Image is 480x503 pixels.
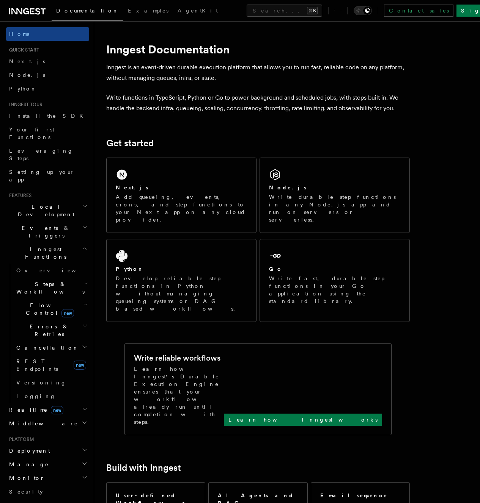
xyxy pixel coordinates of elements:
[134,353,220,363] h2: Write reliable workflows
[6,144,89,165] a: Leveraging Steps
[106,239,257,322] a: PythonDevelop reliable step functions in Python without managing queueing systems or DAG based wo...
[269,275,400,305] p: Write fast, durable step functions in your Go application using the standard library.
[6,55,89,68] a: Next.js
[260,158,410,233] a: Node.jsWrite durable step functions in any Node.js app and run on servers or serverless.
[6,27,89,41] a: Home
[9,72,45,78] span: Node.js
[6,447,50,455] span: Deployment
[354,6,372,15] button: Toggle dark mode
[6,420,78,427] span: Middleware
[9,113,88,119] span: Install the SDK
[6,82,89,95] a: Python
[6,436,34,442] span: Platform
[6,444,89,458] button: Deployment
[228,416,378,423] p: Learn how Inngest works
[6,474,45,482] span: Monitor
[13,341,89,355] button: Cancellation
[13,389,89,403] a: Logging
[247,5,322,17] button: Search...⌘K
[13,301,83,317] span: Flow Control
[116,193,247,223] p: Add queueing, events, crons, and step functions to your Next app on any cloud provider.
[178,8,218,14] span: AgentKit
[9,489,43,495] span: Security
[16,267,94,273] span: Overview
[52,2,123,21] a: Documentation
[269,184,307,191] h2: Node.js
[224,414,382,426] a: Learn how Inngest works
[6,200,89,221] button: Local Development
[6,165,89,186] a: Setting up your app
[320,492,388,499] h2: Email sequence
[9,169,74,183] span: Setting up your app
[13,376,89,389] a: Versioning
[56,8,119,14] span: Documentation
[6,264,89,403] div: Inngest Functions
[13,320,89,341] button: Errors & Retries
[106,462,181,473] a: Build with Inngest
[13,344,79,351] span: Cancellation
[269,265,283,273] h2: Go
[6,102,42,108] span: Inngest tour
[13,280,85,295] span: Steps & Workflows
[6,123,89,144] a: Your first Functions
[16,358,58,372] span: REST Endpoints
[134,365,224,426] p: Learn how Inngest's Durable Execution Engine ensures that your workflow already run until complet...
[6,192,31,198] span: Features
[307,7,318,14] kbd: ⌘K
[6,245,82,261] span: Inngest Functions
[6,47,39,53] span: Quick start
[6,471,89,485] button: Monitor
[9,86,37,92] span: Python
[9,127,54,140] span: Your first Functions
[106,92,410,114] p: Write functions in TypeScript, Python or Go to power background and scheduled jobs, with steps bu...
[106,158,257,233] a: Next.jsAdd queueing, events, crons, and step functions to your Next app on any cloud provider.
[6,417,89,430] button: Middleware
[61,309,74,317] span: new
[106,138,154,148] a: Get started
[6,224,83,239] span: Events & Triggers
[384,5,453,17] a: Contact sales
[13,298,89,320] button: Flow Controlnew
[6,68,89,82] a: Node.js
[13,264,89,277] a: Overview
[6,485,89,498] a: Security
[16,393,56,399] span: Logging
[16,380,66,386] span: Versioning
[173,2,222,20] a: AgentKit
[260,239,410,322] a: GoWrite fast, durable step functions in your Go application using the standard library.
[9,58,45,64] span: Next.js
[269,193,400,223] p: Write durable step functions in any Node.js app and run on servers or serverless.
[6,221,89,242] button: Events & Triggers
[13,355,89,376] a: REST Endpointsnew
[106,62,410,83] p: Inngest is an event-driven durable execution platform that allows you to run fast, reliable code ...
[9,148,73,161] span: Leveraging Steps
[6,461,49,468] span: Manage
[6,242,89,264] button: Inngest Functions
[116,184,148,191] h2: Next.js
[6,406,63,414] span: Realtime
[6,109,89,123] a: Install the SDK
[13,277,89,298] button: Steps & Workflows
[116,265,144,273] h2: Python
[9,30,30,38] span: Home
[6,203,83,218] span: Local Development
[116,275,247,312] p: Develop reliable step functions in Python without managing queueing systems or DAG based workflows.
[106,42,410,56] h1: Inngest Documentation
[13,323,82,338] span: Errors & Retries
[51,406,63,414] span: new
[128,8,168,14] span: Examples
[123,2,173,20] a: Examples
[6,403,89,417] button: Realtimenew
[74,361,86,370] span: new
[6,458,89,471] button: Manage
